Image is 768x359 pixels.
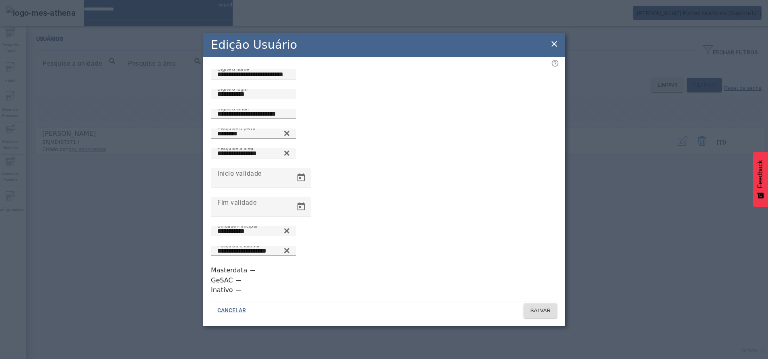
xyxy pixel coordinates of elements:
mat-label: Unidade Principal [217,223,257,228]
button: Open calendar [291,197,311,216]
mat-label: Fim validade [217,198,256,206]
input: Number [217,226,290,236]
mat-label: Digite o email [217,106,249,111]
mat-label: Início validade [217,169,262,177]
mat-label: Digite o nome [217,66,249,72]
h2: Edição Usuário [211,36,297,54]
button: Feedback - Mostrar pesquisa [753,152,768,207]
button: CANCELAR [211,303,252,318]
mat-label: Pesquise o perfil [217,125,255,131]
button: Open calendar [291,168,311,187]
label: GeSAC [211,276,235,285]
label: Masterdata [211,266,249,275]
span: SALVAR [530,307,551,315]
span: CANCELAR [217,307,246,315]
input: Number [217,246,290,256]
button: SALVAR [524,303,557,318]
span: Feedback [757,160,764,188]
label: Inativo [211,285,235,295]
mat-label: Digite o login [217,86,248,91]
mat-label: Pesquise a área [217,145,254,151]
input: Number [217,149,290,158]
mat-label: Pesquisa o idioma [217,243,260,248]
input: Number [217,129,290,139]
